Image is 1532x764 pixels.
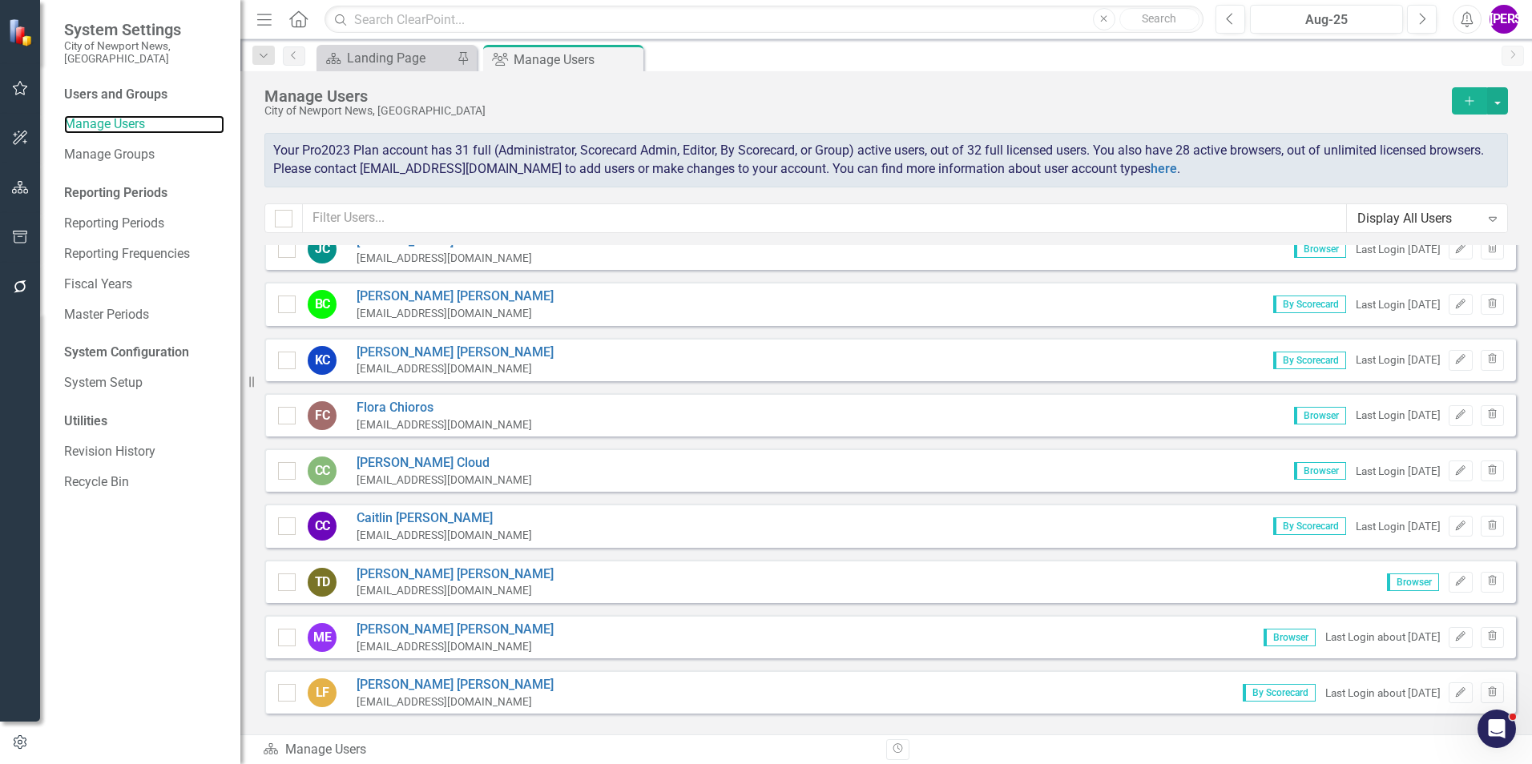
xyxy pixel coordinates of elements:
[357,306,554,321] div: [EMAIL_ADDRESS][DOMAIN_NAME]
[357,583,554,598] div: [EMAIL_ADDRESS][DOMAIN_NAME]
[1325,629,1441,645] div: Last Login about [DATE]
[347,48,453,68] div: Landing Page
[357,399,532,417] a: Flora Chioros
[308,678,337,707] div: LF
[1478,710,1516,748] iframe: Intercom live chat
[357,361,554,376] div: [EMAIL_ADDRESS][DOMAIN_NAME]
[308,623,337,652] div: ME
[357,509,532,528] a: Caitlin [PERSON_NAME]
[357,454,532,472] a: [PERSON_NAME] Cloud
[357,288,554,306] a: [PERSON_NAME] [PERSON_NAME]
[64,473,224,492] a: Recycle Bin
[357,472,532,488] div: [EMAIL_ADDRESS][DOMAIN_NAME]
[1294,462,1346,480] span: Browser
[1356,352,1441,368] div: Last Login [DATE]
[1356,242,1441,257] div: Last Login [DATE]
[273,143,1484,176] span: Your Pro2023 Plan account has 31 full (Administrator, Scorecard Admin, Editor, By Scorecard, or G...
[64,115,224,134] a: Manage Users
[308,568,337,597] div: TD
[1119,8,1199,30] button: Search
[308,346,337,375] div: KC
[1357,209,1480,227] div: Display All Users
[308,235,337,263] div: JC
[357,528,532,543] div: [EMAIL_ADDRESS][DOMAIN_NAME]
[357,621,554,639] a: [PERSON_NAME] [PERSON_NAME]
[64,20,224,39] span: System Settings
[357,676,554,694] a: [PERSON_NAME] [PERSON_NAME]
[264,87,1444,105] div: Manage Users
[357,694,554,710] div: [EMAIL_ADDRESS][DOMAIN_NAME]
[302,203,1347,233] input: Filter Users...
[325,6,1203,34] input: Search ClearPoint...
[357,565,554,584] a: [PERSON_NAME] [PERSON_NAME]
[264,105,1444,117] div: City of Newport News, [GEOGRAPHIC_DATA]
[1256,10,1397,30] div: Aug-25
[308,401,337,430] div: FC
[1325,686,1441,701] div: Last Login about [DATE]
[308,290,337,319] div: BC
[1250,5,1403,34] button: Aug-25
[1356,464,1441,479] div: Last Login [DATE]
[1142,12,1176,25] span: Search
[64,344,224,362] div: System Configuration
[1273,296,1346,313] span: By Scorecard
[357,639,554,654] div: [EMAIL_ADDRESS][DOMAIN_NAME]
[64,146,224,164] a: Manage Groups
[1387,573,1439,591] span: Browser
[7,18,36,46] img: ClearPoint Strategy
[64,275,224,294] a: Fiscal Years
[64,443,224,461] a: Revision History
[1356,297,1441,312] div: Last Login [DATE]
[1490,5,1518,34] button: [PERSON_NAME]
[1356,519,1441,534] div: Last Login [DATE]
[308,456,337,485] div: CC
[64,86,224,104] div: Users and Groups
[64,306,224,324] a: Master Periods
[357,344,554,362] a: [PERSON_NAME] [PERSON_NAME]
[1294,240,1346,258] span: Browser
[64,215,224,233] a: Reporting Periods
[64,412,224,431] div: Utilities
[1273,517,1346,535] span: By Scorecard
[321,48,453,68] a: Landing Page
[1294,407,1346,424] span: Browser
[1243,684,1316,702] span: By Scorecard
[64,184,224,203] div: Reporting Periods
[263,741,874,759] div: Manage Users
[64,39,224,66] small: City of Newport News, [GEOGRAPHIC_DATA]
[308,512,337,541] div: CC
[514,50,639,70] div: Manage Users
[1264,629,1316,646] span: Browser
[357,417,532,432] div: [EMAIL_ADDRESS][DOMAIN_NAME]
[1356,408,1441,423] div: Last Login [DATE]
[1273,352,1346,369] span: By Scorecard
[357,251,532,266] div: [EMAIL_ADDRESS][DOMAIN_NAME]
[64,245,224,263] a: Reporting Frequencies
[64,374,224,392] a: System Setup
[1151,161,1177,176] a: here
